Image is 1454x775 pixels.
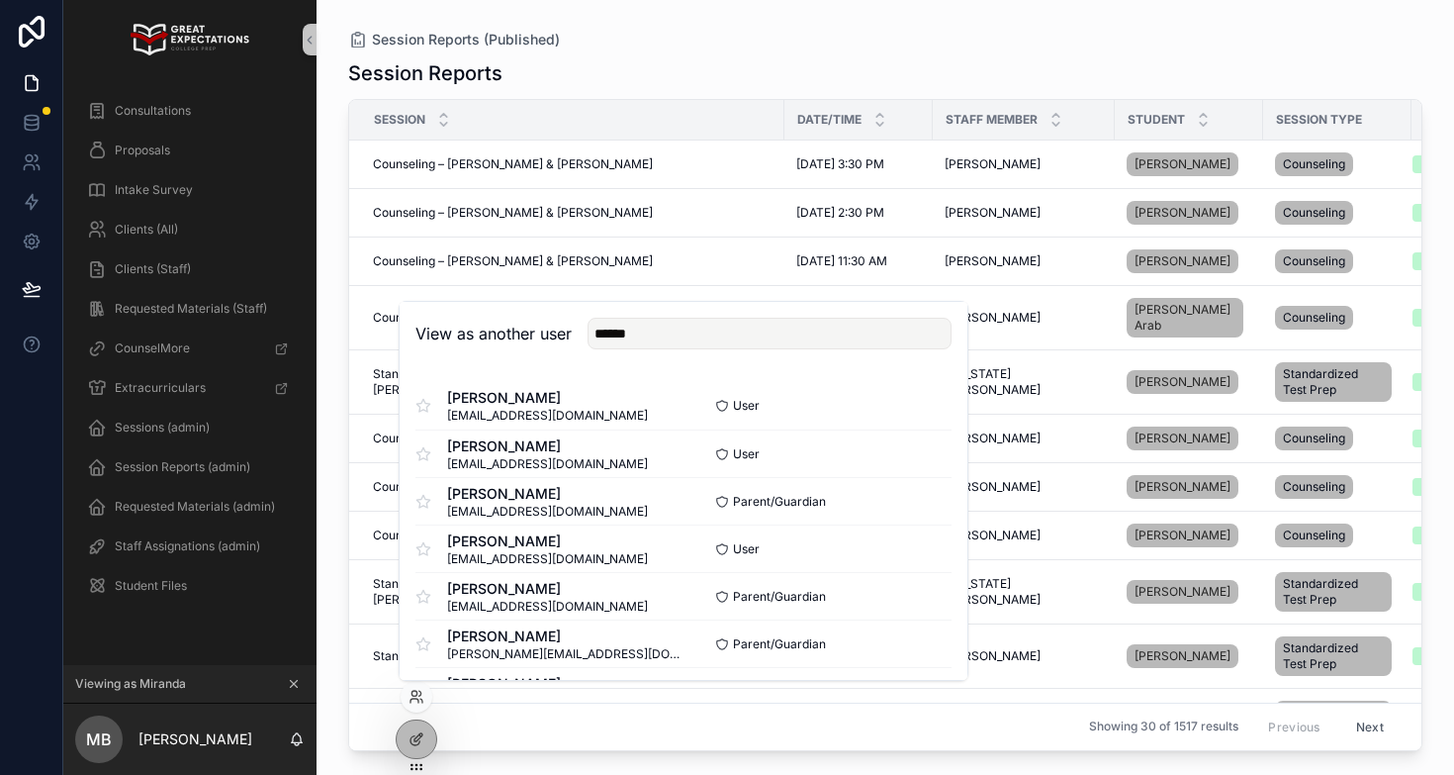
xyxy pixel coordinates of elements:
[75,489,305,525] a: Requested Materials (admin)
[447,599,648,615] span: [EMAIL_ADDRESS][DOMAIN_NAME]
[1135,253,1230,269] span: [PERSON_NAME]
[348,59,502,87] h1: Session Reports
[373,205,772,221] a: Counseling – [PERSON_NAME] & [PERSON_NAME]
[1283,528,1345,543] span: Counseling
[373,528,653,543] span: Counseling – [PERSON_NAME] & [PERSON_NAME]
[373,479,772,495] a: Counseling – [PERSON_NAME] & [PERSON_NAME]
[1127,640,1251,672] a: [PERSON_NAME]
[796,253,887,269] span: [DATE] 11:30 AM
[373,156,772,172] a: Counseling – [PERSON_NAME] & [PERSON_NAME]
[63,79,317,630] div: scrollable content
[1127,370,1238,394] a: [PERSON_NAME]
[373,576,772,608] a: Standardized Test Prep – [US_STATE][PERSON_NAME] & [PERSON_NAME]
[374,112,425,128] span: Session
[1283,156,1345,172] span: Counseling
[796,205,921,221] a: [DATE] 2:30 PM
[447,579,648,599] span: [PERSON_NAME]
[1283,366,1384,398] span: Standardized Test Prep
[75,568,305,604] a: Student Files
[1127,298,1243,338] a: [PERSON_NAME] Arab
[373,648,772,664] a: Standardized Test Prep – [PERSON_NAME] & [PERSON_NAME]
[447,674,648,694] span: [PERSON_NAME]
[115,459,250,475] span: Session Reports (admin)
[733,494,826,510] span: Parent/Guardian
[447,436,648,456] span: [PERSON_NAME]
[1127,520,1251,551] a: [PERSON_NAME]
[945,431,1103,446] a: [PERSON_NAME]
[131,24,248,55] img: App logo
[373,648,722,664] span: Standardized Test Prep – [PERSON_NAME] & [PERSON_NAME]
[1276,112,1362,128] span: Session Type
[945,431,1041,446] span: [PERSON_NAME]
[945,576,1103,608] a: [US_STATE][PERSON_NAME]
[1283,479,1345,495] span: Counseling
[1275,697,1400,744] a: Standardized Test Prep
[1135,528,1230,543] span: [PERSON_NAME]
[1127,423,1251,454] a: [PERSON_NAME]
[1275,302,1400,334] a: Counseling
[447,627,683,646] span: [PERSON_NAME]
[447,646,683,662] span: [PERSON_NAME][EMAIL_ADDRESS][DOMAIN_NAME]
[1135,156,1230,172] span: [PERSON_NAME]
[115,143,170,158] span: Proposals
[733,636,826,652] span: Parent/Guardian
[1127,471,1251,503] a: [PERSON_NAME]
[447,484,648,504] span: [PERSON_NAME]
[115,103,191,119] span: Consultations
[1275,471,1400,503] a: Counseling
[1275,148,1400,180] a: Counseling
[1275,568,1400,616] a: Standardized Test Prep
[1127,644,1238,668] a: [PERSON_NAME]
[373,156,653,172] span: Counseling – [PERSON_NAME] & [PERSON_NAME]
[1127,475,1238,499] a: [PERSON_NAME]
[373,479,653,495] span: Counseling – [PERSON_NAME] & [PERSON_NAME]
[1127,197,1251,229] a: [PERSON_NAME]
[945,648,1041,664] span: [PERSON_NAME]
[115,182,193,198] span: Intake Survey
[945,253,1103,269] a: [PERSON_NAME]
[945,156,1103,172] a: [PERSON_NAME]
[75,370,305,406] a: Extracurriculars
[1127,427,1238,450] a: [PERSON_NAME]
[86,727,112,751] span: MB
[373,366,772,398] a: Standardized Test Prep – [US_STATE][PERSON_NAME] & [PERSON_NAME]
[1135,205,1230,221] span: [PERSON_NAME]
[75,93,305,129] a: Consultations
[115,578,187,594] span: Student Files
[1135,302,1235,334] span: [PERSON_NAME] Arab
[415,322,572,345] h2: View as another user
[115,261,191,277] span: Clients (Staff)
[348,30,560,49] a: Session Reports (Published)
[945,479,1103,495] a: [PERSON_NAME]
[1283,576,1384,608] span: Standardized Test Prep
[373,310,772,326] a: Counseling – [PERSON_NAME] & [PERSON_NAME] Arab
[1135,584,1230,600] span: [PERSON_NAME]
[1283,253,1345,269] span: Counseling
[1127,201,1238,225] a: [PERSON_NAME]
[945,648,1103,664] a: [PERSON_NAME]
[115,380,206,396] span: Extracurriculars
[1275,197,1400,229] a: Counseling
[1342,712,1398,742] button: Next
[1135,479,1230,495] span: [PERSON_NAME]
[1135,431,1230,446] span: [PERSON_NAME]
[945,310,1103,326] a: [PERSON_NAME]
[115,538,260,554] span: Staff Assignations (admin)
[1127,249,1238,273] a: [PERSON_NAME]
[1275,520,1400,551] a: Counseling
[373,431,653,446] span: Counseling – [PERSON_NAME] & [PERSON_NAME]
[1089,720,1238,735] span: Showing 30 of 1517 results
[733,589,826,605] span: Parent/Guardian
[1127,245,1251,277] a: [PERSON_NAME]
[945,310,1041,326] span: [PERSON_NAME]
[1275,358,1400,406] a: Standardized Test Prep
[1127,580,1238,604] a: [PERSON_NAME]
[75,331,305,366] a: CounselMore
[138,729,252,749] p: [PERSON_NAME]
[75,251,305,287] a: Clients (Staff)
[447,551,648,567] span: [EMAIL_ADDRESS][DOMAIN_NAME]
[373,253,772,269] a: Counseling – [PERSON_NAME] & [PERSON_NAME]
[373,431,772,446] a: Counseling – [PERSON_NAME] & [PERSON_NAME]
